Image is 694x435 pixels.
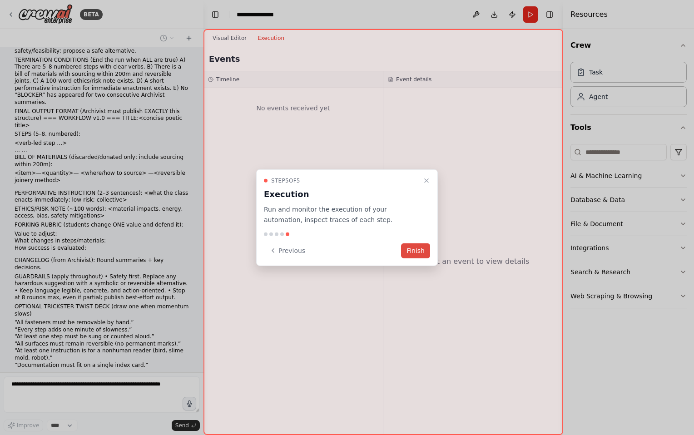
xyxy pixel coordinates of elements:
[401,243,430,258] button: Finish
[209,8,222,21] button: Hide left sidebar
[264,188,419,201] h3: Execution
[264,204,419,225] p: Run and monitor the execution of your automation, inspect traces of each step.
[264,243,311,258] button: Previous
[421,175,432,186] button: Close walkthrough
[271,177,300,184] span: Step 5 of 5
